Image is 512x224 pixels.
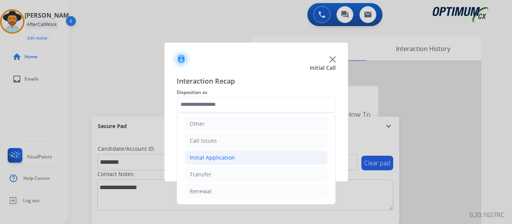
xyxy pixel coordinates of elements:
[190,154,235,161] div: Initial Application
[172,50,190,68] img: contactIcon
[177,88,336,97] span: Disposition as
[469,210,504,219] p: 0.20.1027RC
[310,64,336,72] span: Initial Call
[190,188,212,195] div: Renewal
[177,76,336,88] span: Interaction Recap
[190,171,212,178] div: Transfer
[190,120,205,128] div: Other
[190,137,217,145] div: Call Issues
